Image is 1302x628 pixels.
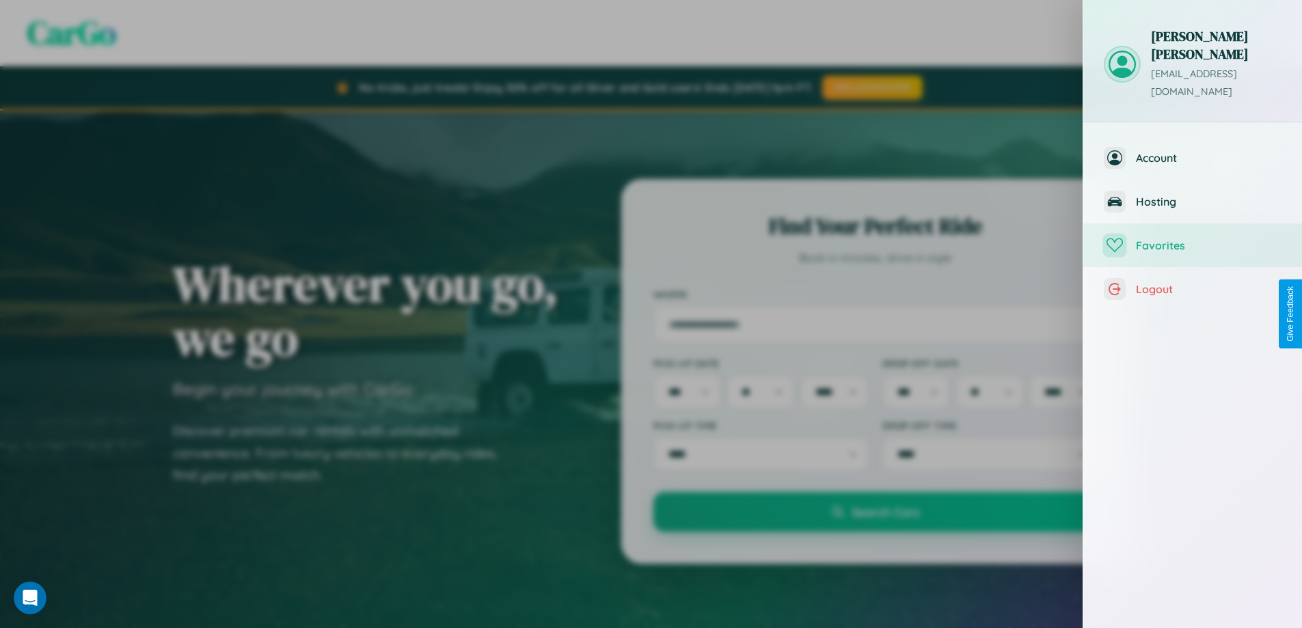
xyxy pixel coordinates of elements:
[1136,195,1281,208] span: Hosting
[1083,136,1302,180] button: Account
[1136,151,1281,165] span: Account
[1083,180,1302,223] button: Hosting
[1083,223,1302,267] button: Favorites
[1136,238,1281,252] span: Favorites
[1136,282,1281,296] span: Logout
[1286,286,1295,342] div: Give Feedback
[1083,267,1302,311] button: Logout
[14,582,46,614] iframe: Intercom live chat
[1151,27,1281,63] h3: [PERSON_NAME] [PERSON_NAME]
[1151,66,1281,101] p: [EMAIL_ADDRESS][DOMAIN_NAME]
